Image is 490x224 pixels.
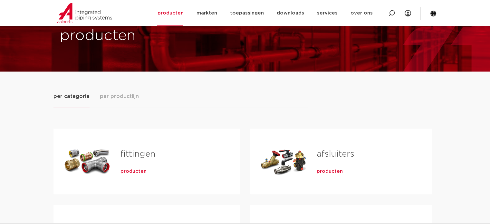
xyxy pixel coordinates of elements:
a: afsluiters [317,150,354,158]
a: producten [317,168,343,175]
a: fittingen [120,150,155,158]
h1: producten [60,25,242,46]
span: per productlijn [100,93,139,100]
a: producten [120,168,147,175]
span: per categorie [53,93,90,100]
